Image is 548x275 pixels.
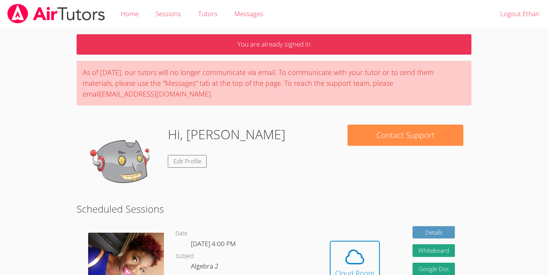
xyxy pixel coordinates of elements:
img: airtutors_banner-c4298cdbf04f3fff15de1276eac7730deb9818008684d7c2e4769d2f7ddbe033.png [7,4,106,23]
span: Messages [234,9,263,18]
img: default.png [85,125,162,202]
div: As of [DATE], our tutors will no longer communicate via email. To communicate with your tutor or ... [77,61,471,105]
a: Edit Profile [168,155,207,168]
dt: Date [175,229,187,238]
dt: Subject [175,252,194,261]
span: [DATE] 4:00 PM [191,239,236,248]
button: Contact Support [348,125,463,146]
h2: Scheduled Sessions [77,202,471,216]
dd: Algebra 2 [191,261,220,274]
a: Details [413,226,455,239]
button: Whiteboard [413,244,455,257]
h1: Hi, [PERSON_NAME] [168,125,286,144]
p: You are already signed in [77,34,471,55]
